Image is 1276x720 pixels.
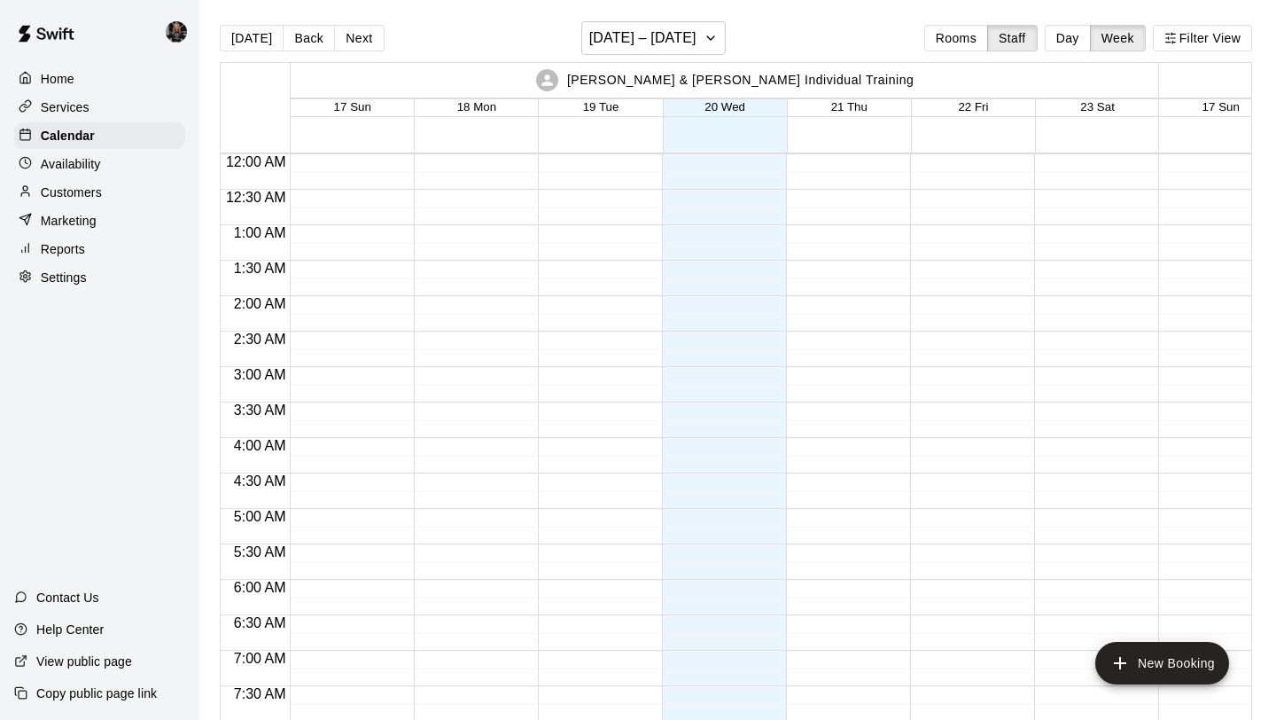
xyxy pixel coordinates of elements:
span: 6:30 AM [230,615,291,630]
p: View public page [36,653,132,670]
img: Lauren Acker [166,21,187,43]
a: Marketing [14,207,185,234]
p: Calendar [41,127,95,145]
span: 5:00 AM [230,509,291,524]
button: Back [283,25,335,51]
span: 12:00 AM [222,154,291,169]
button: 17 Sun [1202,100,1240,113]
p: Customers [41,184,102,201]
button: Week [1090,25,1146,51]
p: Settings [41,269,87,286]
span: 7:30 AM [230,686,291,701]
span: 1:30 AM [230,261,291,276]
p: Services [41,98,89,116]
span: 12:30 AM [222,190,291,205]
button: Filter View [1153,25,1252,51]
span: 3:30 AM [230,403,291,418]
p: Reports [41,240,85,258]
button: [DATE] – [DATE] [581,21,726,55]
span: 5:30 AM [230,544,291,560]
a: Settings [14,264,185,291]
button: 21 Thu [831,100,868,113]
button: 22 Fri [958,100,988,113]
button: [DATE] [220,25,284,51]
span: 6:00 AM [230,580,291,595]
button: 23 Sat [1080,100,1115,113]
button: Staff [987,25,1038,51]
button: Rooms [924,25,988,51]
p: Copy public page link [36,685,157,702]
span: 2:30 AM [230,332,291,347]
span: 2:00 AM [230,296,291,311]
button: add [1095,642,1229,685]
button: 19 Tue [583,100,619,113]
a: Calendar [14,122,185,149]
a: Home [14,66,185,92]
a: Customers [14,179,185,206]
a: Services [14,94,185,121]
span: 3:00 AM [230,367,291,382]
p: Marketing [41,212,97,230]
span: 4:30 AM [230,473,291,489]
span: 4:00 AM [230,438,291,453]
h6: [DATE] – [DATE] [589,26,696,51]
p: Help Center [36,621,104,638]
div: Lauren Acker [162,14,199,50]
span: 1:00 AM [230,225,291,240]
button: Day [1045,25,1091,51]
button: Next [334,25,384,51]
a: Availability [14,151,185,177]
p: [PERSON_NAME] & [PERSON_NAME] Individual Training [567,71,914,90]
button: 18 Mon [457,100,496,113]
button: 17 Sun [334,100,371,113]
p: Availability [41,155,101,173]
p: Home [41,70,74,88]
span: 7:00 AM [230,651,291,666]
p: Contact Us [36,589,99,607]
a: Reports [14,236,185,262]
button: 20 Wed [704,100,745,113]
